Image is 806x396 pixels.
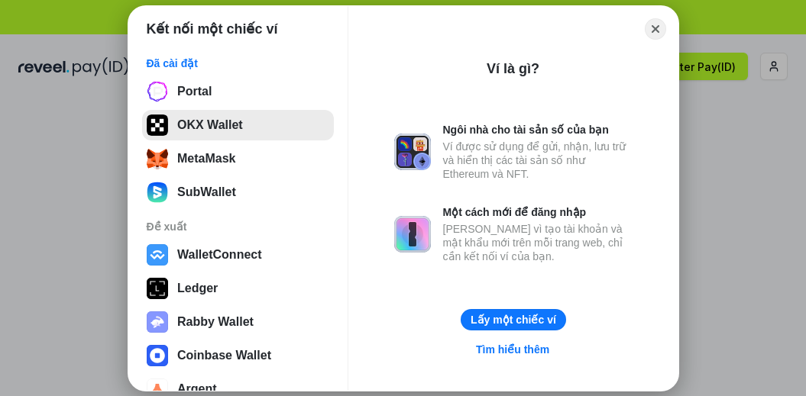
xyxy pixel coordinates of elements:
a: Tìm hiểu thêm [467,340,558,359]
div: MetaMask [177,152,235,166]
button: Rabby Wallet [142,307,334,337]
div: Argent [177,382,217,396]
h1: Kết nối một chiếc ví [147,20,278,38]
div: Một cách mới để đăng nhập [443,205,633,219]
img: svg+xml;base64,PHN2ZyB3aWR0aD0iMzUiIGhlaWdodD0iMzQiIHZpZXdCb3g9IjAgMCAzNSAzNCIgZmlsbD0ibm9uZSIgeG... [147,148,168,169]
div: Portal [177,85,212,98]
img: svg+xml,%3Csvg%20xmlns%3D%22http%3A%2F%2Fwww.w3.org%2F2000%2Fsvg%22%20fill%3D%22none%22%20viewBox... [394,134,431,170]
div: Ví là gì? [487,60,539,78]
img: svg+xml;base64,PHN2ZyB3aWR0aD0iMTYwIiBoZWlnaHQ9IjE2MCIgZmlsbD0ibm9uZSIgeG1sbnM9Imh0dHA6Ly93d3cudz... [147,182,168,203]
div: WalletConnect [177,248,262,262]
button: Lấy một chiếc ví [461,309,566,330]
img: svg+xml,%3Csvg%20xmlns%3D%22http%3A%2F%2Fwww.w3.org%2F2000%2Fsvg%22%20fill%3D%22none%22%20viewBox... [394,216,431,253]
button: MetaMask [142,143,334,174]
div: [PERSON_NAME] vì tạo tài khoản và mật khẩu mới trên mỗi trang web, chỉ cần kết nối ví của bạn. [443,222,633,263]
div: Coinbase Wallet [177,349,271,362]
div: Đã cài đặt [147,56,329,70]
img: svg+xml,%3Csvg%20width%3D%2228%22%20height%3D%2228%22%20viewBox%3D%220%200%2028%2028%22%20fill%3D... [147,244,168,266]
div: Lấy một chiếc ví [471,313,556,327]
button: SubWallet [142,177,334,208]
button: Close [645,18,666,40]
button: WalletConnect [142,240,334,270]
button: Ledger [142,273,334,304]
img: svg+xml;base64,PHN2ZyB3aWR0aD0iMjYiIGhlaWdodD0iMjYiIHZpZXdCb3g9IjAgMCAyNiAyNiIgZmlsbD0ibm9uZSIgeG... [147,81,168,102]
div: Tìm hiểu thêm [476,343,549,356]
div: Ngôi nhà cho tài sản số của bạn [443,123,633,137]
button: OKX Wallet [142,110,334,140]
img: svg+xml,%3Csvg%20xmlns%3D%22http%3A%2F%2Fwww.w3.org%2F2000%2Fsvg%22%20width%3D%2228%22%20height%3... [147,278,168,299]
div: Ledger [177,282,218,295]
div: Ví được sử dụng để gửi, nhận, lưu trữ và hiển thị các tài sản số như Ethereum và NFT. [443,140,633,181]
button: Portal [142,76,334,107]
img: svg+xml,%3Csvg%20xmlns%3D%22http%3A%2F%2Fwww.w3.org%2F2000%2Fsvg%22%20fill%3D%22none%22%20viewBox... [147,311,168,333]
button: Coinbase Wallet [142,340,334,371]
img: 5VZ71FV6L7PA3gg3tXrdQ+DgLhC+75Wq3no69P3MC0NFQpx2lL04Ql9gHK1bRDjsSBIvScBnDTk1WrlGIZBorIDEYJj+rhdgn... [147,114,168,136]
div: OKX Wallet [177,118,243,132]
div: Đề xuất [147,220,329,233]
img: svg+xml,%3Csvg%20width%3D%2228%22%20height%3D%2228%22%20viewBox%3D%220%200%2028%2028%22%20fill%3D... [147,345,168,366]
div: SubWallet [177,185,236,199]
div: Rabby Wallet [177,315,254,329]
